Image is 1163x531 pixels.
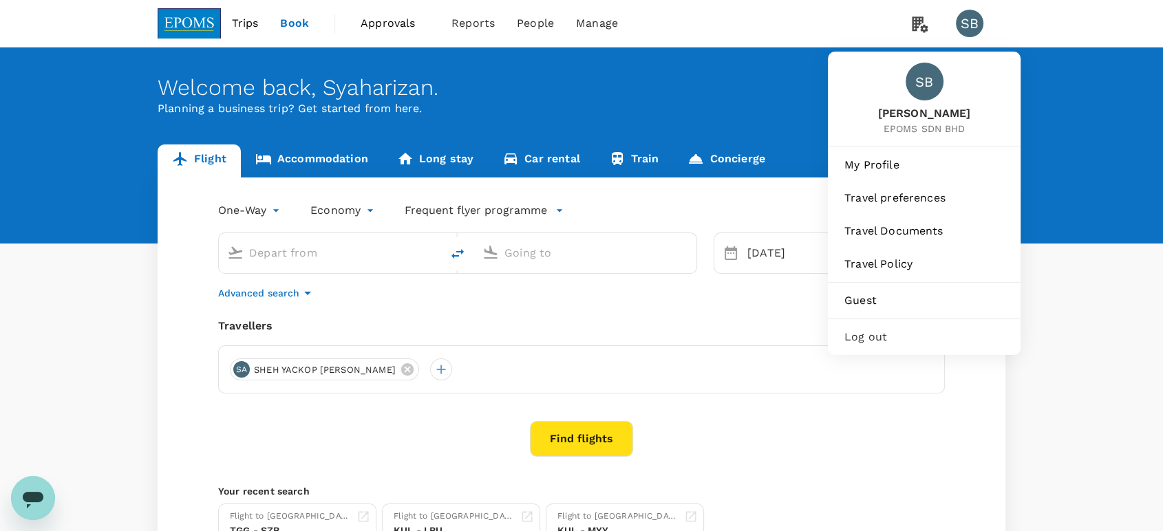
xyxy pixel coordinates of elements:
span: Travel Documents [844,223,1004,239]
a: Guest [833,285,1015,316]
div: Log out [833,322,1015,352]
a: Travel Documents [833,216,1015,246]
input: Depart from [249,242,412,263]
p: Advanced search [218,286,299,300]
div: One-Way [218,199,283,221]
div: Welcome back , Syaharizan . [158,75,1005,100]
span: EPOMS SDN BHD [878,122,971,136]
a: Travel preferences [833,183,1015,213]
span: People [517,15,554,32]
span: Log out [844,329,1004,345]
span: SHEH YACKOP [PERSON_NAME] [246,363,404,377]
span: Manage [576,15,618,32]
span: Travel preferences [844,190,1004,206]
button: Open [687,251,690,254]
a: Accommodation [241,144,383,177]
div: SA [233,361,250,378]
div: Flight to [GEOGRAPHIC_DATA] [230,510,351,523]
span: Reports [451,15,495,32]
iframe: Button to launch messaging window [11,476,55,520]
a: Concierge [673,144,779,177]
span: Trips [232,15,259,32]
div: SB [956,10,983,37]
button: delete [441,237,474,270]
button: Find flights [530,421,633,457]
a: Train [595,144,674,177]
button: Advanced search [218,285,316,301]
div: SASHEH YACKOP [PERSON_NAME] [230,358,419,380]
p: Your recent search [218,484,945,498]
span: My Profile [844,157,1004,173]
span: Guest [844,292,1004,309]
div: SB [906,63,943,100]
button: Open [431,251,434,254]
div: Economy [310,199,377,221]
a: Travel Policy [833,249,1015,279]
a: Car rental [488,144,595,177]
img: EPOMS SDN BHD [158,8,221,39]
span: [PERSON_NAME] [878,106,971,122]
span: Book [280,15,309,32]
div: [DATE] [742,239,834,267]
div: Travellers [218,318,945,334]
a: My Profile [833,150,1015,180]
span: Travel Policy [844,256,1004,272]
div: Flight to [GEOGRAPHIC_DATA] [394,510,515,523]
button: Frequent flyer programme [405,202,564,219]
input: Going to [504,242,668,263]
p: Planning a business trip? Get started from here. [158,100,1005,117]
a: Flight [158,144,241,177]
p: Frequent flyer programme [405,202,547,219]
span: Approvals [361,15,429,32]
div: Flight to [GEOGRAPHIC_DATA] [557,510,679,523]
a: Long stay [383,144,488,177]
